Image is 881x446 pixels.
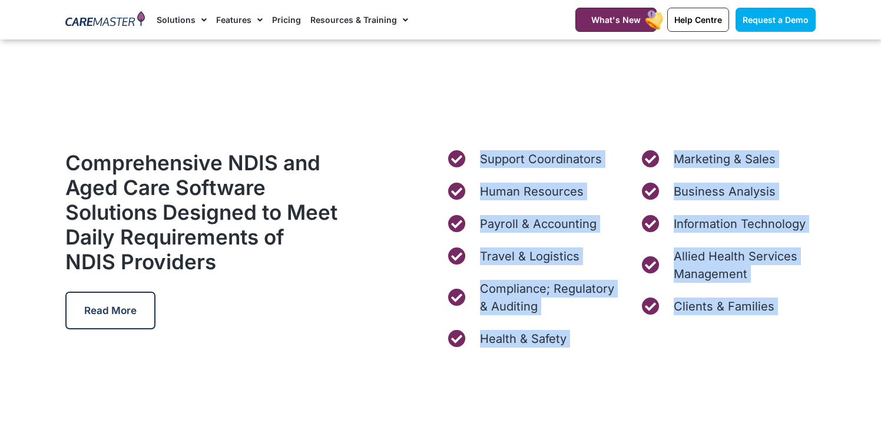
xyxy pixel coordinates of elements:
h2: Comprehensive NDIS and Aged Care Software Solutions Designed to Meet Daily Requirements of NDIS P... [65,150,339,274]
span: Help Centre [674,15,722,25]
span: What's New [591,15,641,25]
span: Health & Safety [477,330,567,348]
a: Request a Demo [736,8,816,32]
span: Compliance; Regulatory & Auditing [477,280,622,315]
span: Allied Health Services Management [671,247,816,283]
span: Support Coordinators [477,150,602,168]
span: Information Technology [671,215,806,233]
span: Travel & Logistics [477,247,579,265]
span: Human Resources [477,183,584,200]
a: What's New [575,8,657,32]
span: Clients & Families [671,298,774,315]
a: Read More [65,292,155,329]
span: Request a Demo [743,15,809,25]
span: Business Analysis [671,183,776,200]
img: CareMaster Logo [65,11,145,29]
span: Payroll & Accounting [477,215,597,233]
span: Read More [84,305,137,316]
span: Marketing & Sales [671,150,776,168]
a: Help Centre [667,8,729,32]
